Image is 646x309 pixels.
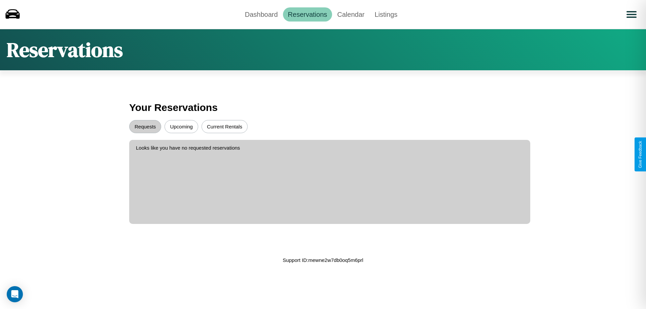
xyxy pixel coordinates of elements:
[283,256,363,265] p: Support ID: mewne2w7db0oq5m6prl
[283,7,332,22] a: Reservations
[129,99,517,117] h3: Your Reservations
[240,7,283,22] a: Dashboard
[638,141,643,168] div: Give Feedback
[202,120,248,133] button: Current Rentals
[369,7,402,22] a: Listings
[332,7,369,22] a: Calendar
[7,36,123,64] h1: Reservations
[622,5,641,24] button: Open menu
[136,143,524,152] p: Looks like you have no requested reservations
[7,286,23,302] div: Open Intercom Messenger
[165,120,198,133] button: Upcoming
[129,120,161,133] button: Requests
